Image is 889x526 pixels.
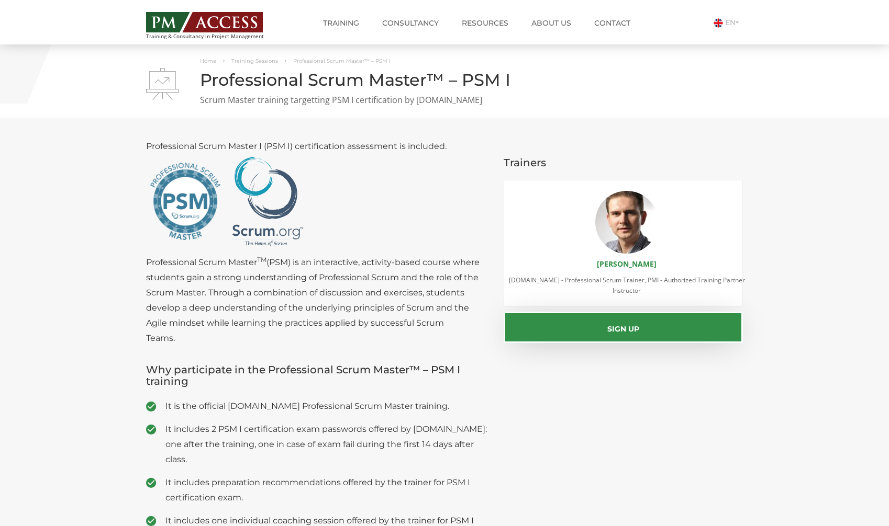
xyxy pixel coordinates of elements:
span: It is the official [DOMAIN_NAME] Professional Scrum Master training. [165,398,488,414]
p: Scrum Master training targetting PSM I certification by [DOMAIN_NAME] [146,94,743,106]
h3: Why participate in the Professional Scrum Master™ – PSM I training [146,364,488,387]
a: Contact [586,13,638,33]
p: Professional Scrum Master I (PSM I) certification assessment is included. [146,139,488,249]
a: Resources [454,13,516,33]
a: EN [714,18,743,27]
a: Training Sessions [231,58,278,64]
span: It includes 2 PSM I certification exam passwords offered by [DOMAIN_NAME]: one after the training... [165,421,488,467]
button: Sign up [504,312,743,343]
span: [DOMAIN_NAME] - Professional Scrum Trainer, PMI - Authorized Training Partner Instructor [509,276,745,295]
img: Engleza [714,18,723,28]
span: Training & Consultancy in Project Management [146,33,284,39]
span: It includes preparation recommendations offered by the trainer for PSM I certification exam. [165,475,488,505]
a: Home [200,58,216,64]
p: Professional Scrum Master (PSM) is an interactive, activity-based course where students gain a st... [146,255,488,346]
img: PM ACCESS - Echipa traineri si consultanti certificati PMP: Narciss Popescu, Mihai Olaru, Monica ... [146,12,263,32]
span: Professional Scrum Master™ – PSM I [293,58,391,64]
sup: TM [257,256,266,264]
a: About us [524,13,579,33]
img: Professional Scrum Master™ – PSM I [146,68,179,100]
a: Training [315,13,367,33]
a: Training & Consultancy in Project Management [146,9,284,39]
h3: Trainers [504,157,743,168]
a: Consultancy [374,13,447,33]
a: [PERSON_NAME] [597,259,657,269]
h1: Professional Scrum Master™ – PSM I [146,71,743,89]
